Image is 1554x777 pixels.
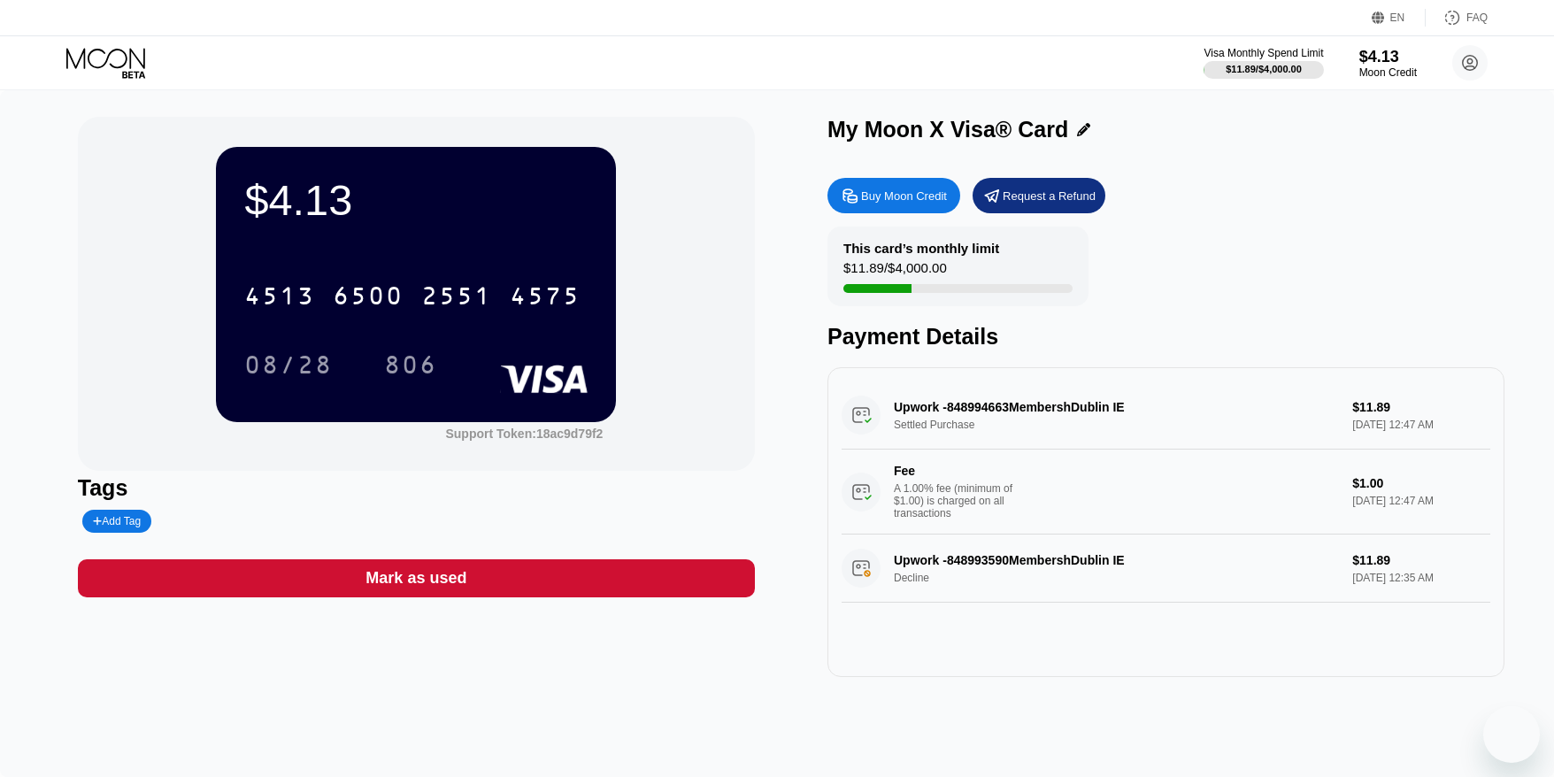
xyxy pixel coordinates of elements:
[1426,9,1488,27] div: FAQ
[82,510,151,533] div: Add Tag
[78,475,755,501] div: Tags
[843,260,947,284] div: $11.89 / $4,000.00
[231,342,346,387] div: 08/28
[510,284,581,312] div: 4575
[827,117,1068,142] div: My Moon X Visa® Card
[1352,476,1490,490] div: $1.00
[1466,12,1488,24] div: FAQ
[861,188,947,204] div: Buy Moon Credit
[827,324,1504,350] div: Payment Details
[1359,48,1417,79] div: $4.13Moon Credit
[1483,706,1540,763] iframe: Przycisk umożliwiający otwarcie okna komunikatora
[1359,48,1417,66] div: $4.13
[445,427,603,441] div: Support Token: 18ac9d79f2
[93,515,141,527] div: Add Tag
[827,178,960,213] div: Buy Moon Credit
[384,353,437,381] div: 806
[1003,188,1096,204] div: Request a Refund
[1226,64,1302,74] div: $11.89 / $4,000.00
[843,241,999,256] div: This card’s monthly limit
[1352,495,1490,507] div: [DATE] 12:47 AM
[371,342,450,387] div: 806
[365,568,466,589] div: Mark as used
[244,353,333,381] div: 08/28
[973,178,1105,213] div: Request a Refund
[421,284,492,312] div: 2551
[1390,12,1405,24] div: EN
[894,482,1027,519] div: A 1.00% fee (minimum of $1.00) is charged on all transactions
[1204,47,1323,79] div: Visa Monthly Spend Limit$11.89/$4,000.00
[1204,47,1323,59] div: Visa Monthly Spend Limit
[842,450,1490,535] div: FeeA 1.00% fee (minimum of $1.00) is charged on all transactions$1.00[DATE] 12:47 AM
[333,284,404,312] div: 6500
[78,559,755,597] div: Mark as used
[894,464,1018,478] div: Fee
[244,284,315,312] div: 4513
[1359,66,1417,79] div: Moon Credit
[1372,9,1426,27] div: EN
[234,273,591,318] div: 4513650025514575
[445,427,603,441] div: Support Token:18ac9d79f2
[244,175,588,225] div: $4.13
